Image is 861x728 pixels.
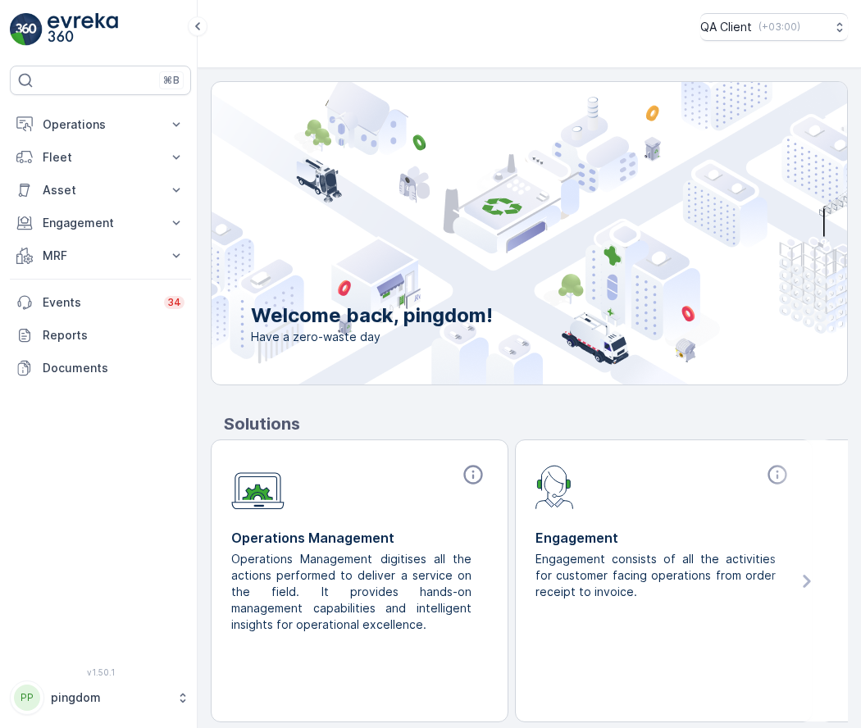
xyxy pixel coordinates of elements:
p: ( +03:00 ) [758,20,800,34]
a: Documents [10,352,191,384]
button: Fleet [10,141,191,174]
p: Events [43,294,154,311]
img: module-icon [535,463,574,509]
img: module-icon [231,463,285,510]
p: Operations Management [231,528,488,548]
p: MRF [43,248,158,264]
p: Engagement consists of all the activities for customer facing operations from order receipt to in... [535,551,779,600]
a: Events34 [10,286,191,319]
button: PPpingdom [10,680,191,715]
p: Operations [43,116,158,133]
p: Solutions [224,412,848,436]
p: Operations Management digitises all the actions performed to deliver a service on the field. It p... [231,551,475,633]
a: Reports [10,319,191,352]
button: Asset [10,174,191,207]
p: pingdom [51,689,168,706]
div: PP [14,685,40,711]
p: Welcome back, pingdom! [251,303,493,329]
p: QA Client [700,19,752,35]
span: Have a zero-waste day [251,329,493,345]
p: Reports [43,327,184,344]
p: ⌘B [163,74,180,87]
p: Asset [43,182,158,198]
img: logo [10,13,43,46]
span: v 1.50.1 [10,667,191,677]
p: 34 [167,296,181,309]
button: Operations [10,108,191,141]
button: Engagement [10,207,191,239]
img: city illustration [138,82,847,384]
button: QA Client(+03:00) [700,13,848,41]
p: Fleet [43,149,158,166]
p: Engagement [535,528,792,548]
p: Documents [43,360,184,376]
img: logo_light-DOdMpM7g.png [48,13,118,46]
p: Engagement [43,215,158,231]
button: MRF [10,239,191,272]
